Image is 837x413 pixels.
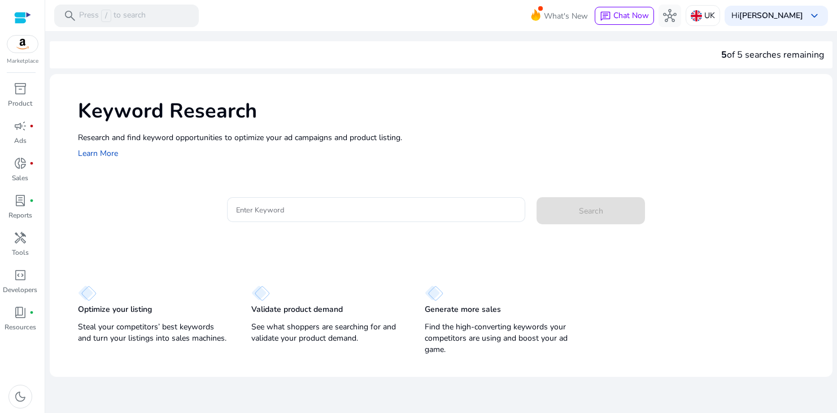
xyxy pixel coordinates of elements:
span: chat [600,11,611,22]
p: Hi [731,12,803,20]
b: [PERSON_NAME] [739,10,803,21]
span: keyboard_arrow_down [808,9,821,23]
p: Validate product demand [251,304,343,315]
img: amazon.svg [7,36,38,53]
span: fiber_manual_record [29,310,34,315]
img: diamond.svg [78,285,97,301]
p: Tools [12,247,29,258]
span: lab_profile [14,194,27,207]
span: search [63,9,77,23]
span: dark_mode [14,390,27,403]
p: Ads [14,136,27,146]
span: campaign [14,119,27,133]
img: diamond.svg [251,285,270,301]
span: hub [663,9,677,23]
a: Learn More [78,148,118,159]
span: donut_small [14,156,27,170]
p: See what shoppers are searching for and validate your product demand. [251,321,402,344]
span: code_blocks [14,268,27,282]
span: fiber_manual_record [29,124,34,128]
p: Sales [12,173,28,183]
span: book_4 [14,306,27,319]
p: Press to search [79,10,146,22]
p: Resources [5,322,36,332]
span: fiber_manual_record [29,198,34,203]
img: diamond.svg [425,285,443,301]
span: fiber_manual_record [29,161,34,166]
p: Optimize your listing [78,304,152,315]
p: UK [704,6,715,25]
p: Research and find keyword opportunities to optimize your ad campaigns and product listing. [78,132,821,144]
p: Marketplace [7,57,38,66]
p: Reports [8,210,32,220]
button: chatChat Now [595,7,654,25]
img: uk.svg [691,10,702,21]
p: Developers [3,285,37,295]
span: 5 [721,49,727,61]
span: What's New [544,6,588,26]
p: Generate more sales [425,304,501,315]
p: Product [8,98,32,108]
span: / [101,10,111,22]
div: of 5 searches remaining [721,48,824,62]
p: Find the high-converting keywords your competitors are using and boost your ad game. [425,321,576,355]
span: Chat Now [613,10,649,21]
h1: Keyword Research [78,99,821,123]
p: Steal your competitors’ best keywords and turn your listings into sales machines. [78,321,229,344]
span: handyman [14,231,27,245]
span: inventory_2 [14,82,27,95]
button: hub [659,5,681,27]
